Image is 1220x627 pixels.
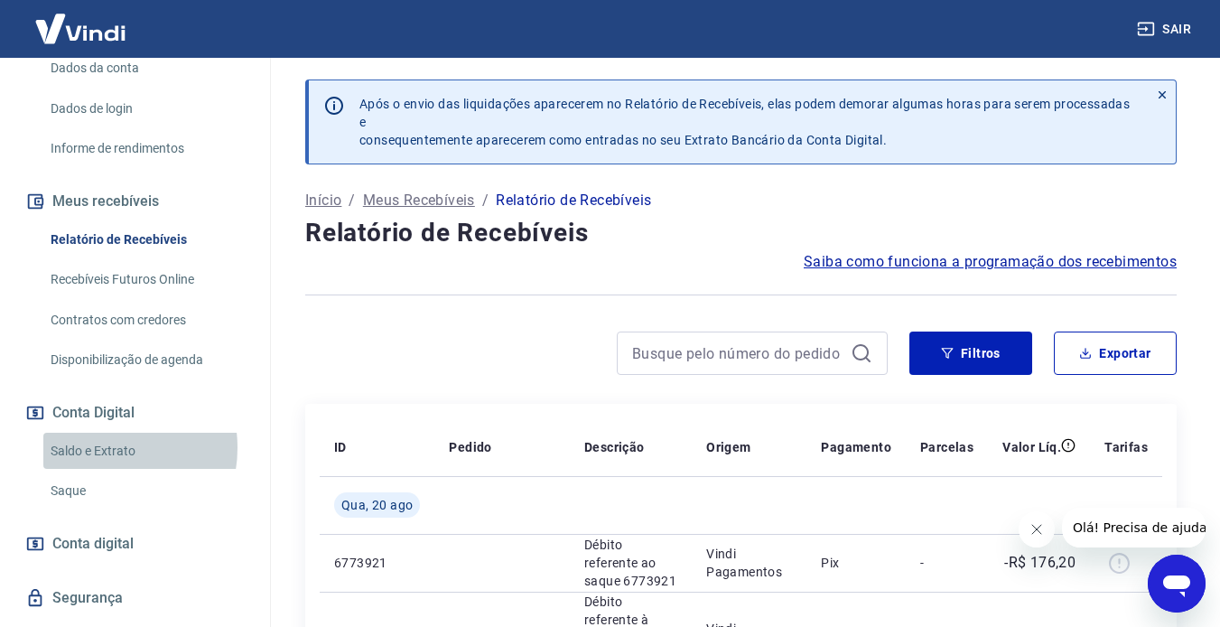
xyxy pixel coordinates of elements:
[1019,511,1055,547] iframe: Fechar mensagem
[821,438,891,456] p: Pagamento
[1062,508,1206,547] iframe: Mensagem da empresa
[22,524,248,564] a: Conta digital
[43,50,248,87] a: Dados da conta
[43,302,248,339] a: Contratos com credores
[22,182,248,221] button: Meus recebíveis
[706,545,792,581] p: Vindi Pagamentos
[43,433,248,470] a: Saldo e Extrato
[11,13,152,27] span: Olá! Precisa de ajuda?
[305,190,341,211] a: Início
[43,261,248,298] a: Recebíveis Futuros Online
[43,90,248,127] a: Dados de login
[22,1,139,56] img: Vindi
[632,340,843,367] input: Busque pelo número do pedido
[22,578,248,618] a: Segurança
[52,531,134,557] span: Conta digital
[449,438,491,456] p: Pedido
[1054,332,1177,375] button: Exportar
[43,130,248,167] a: Informe de rendimentos
[363,190,475,211] a: Meus Recebíveis
[584,438,645,456] p: Descrição
[1133,13,1198,46] button: Sair
[804,251,1177,273] a: Saiba como funciona a programação dos recebimentos
[909,332,1032,375] button: Filtros
[22,393,248,433] button: Conta Digital
[584,536,677,590] p: Débito referente ao saque 6773921
[1002,438,1061,456] p: Valor Líq.
[706,438,750,456] p: Origem
[1148,555,1206,613] iframe: Botão para abrir a janela de mensagens
[496,190,651,211] p: Relatório de Recebíveis
[920,438,973,456] p: Parcelas
[334,554,420,572] p: 6773921
[482,190,489,211] p: /
[1104,438,1148,456] p: Tarifas
[341,496,413,514] span: Qua, 20 ago
[1004,552,1076,574] p: -R$ 176,20
[920,554,973,572] p: -
[359,95,1134,149] p: Após o envio das liquidações aparecerem no Relatório de Recebíveis, elas podem demorar algumas ho...
[334,438,347,456] p: ID
[305,215,1177,251] h4: Relatório de Recebíveis
[43,221,248,258] a: Relatório de Recebíveis
[821,554,891,572] p: Pix
[349,190,355,211] p: /
[43,473,248,510] a: Saque
[43,342,248,379] a: Disponibilização de agenda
